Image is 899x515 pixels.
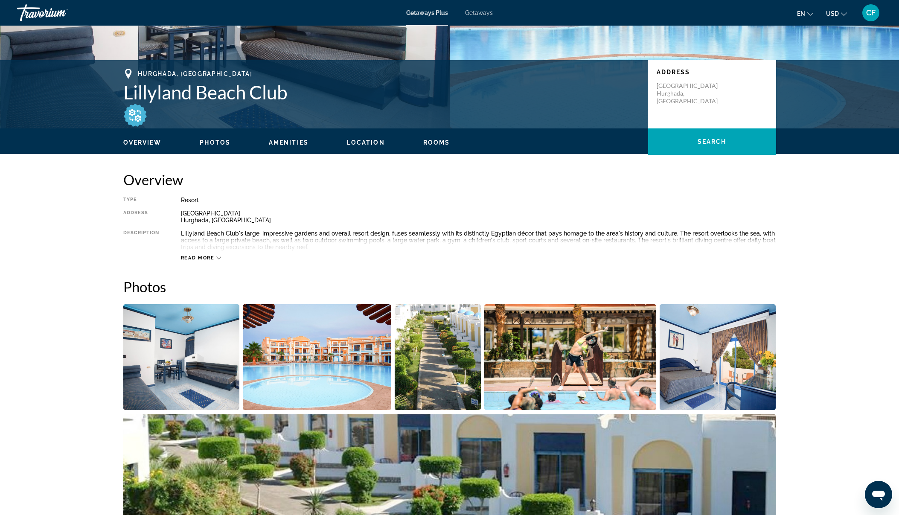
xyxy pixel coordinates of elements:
button: Open full-screen image slider [243,304,391,410]
button: Amenities [269,139,308,146]
div: Description [123,230,160,250]
a: Getaways [465,9,493,16]
h2: Overview [123,171,776,188]
button: Open full-screen image slider [123,304,240,410]
span: Read more [181,255,215,261]
span: en [797,10,805,17]
iframe: Button to launch messaging window [865,481,892,508]
h2: Photos [123,278,776,295]
button: Open full-screen image slider [395,304,481,410]
div: [GEOGRAPHIC_DATA] Hurghada, [GEOGRAPHIC_DATA] [181,210,776,224]
button: Overview [123,139,162,146]
img: weeks_O.png [123,103,147,127]
span: Search [698,138,727,145]
button: Rooms [423,139,450,146]
button: Change currency [826,7,847,20]
button: Location [347,139,385,146]
p: [GEOGRAPHIC_DATA] Hurghada, [GEOGRAPHIC_DATA] [657,82,725,105]
button: Open full-screen image slider [660,304,776,410]
button: Change language [797,7,813,20]
h1: Lillyland Beach Club [123,81,640,103]
button: Read more [181,255,221,261]
div: Resort [181,197,776,204]
button: User Menu [860,4,882,22]
p: Address [657,69,768,76]
button: Photos [200,139,230,146]
button: Open full-screen image slider [484,304,656,410]
a: Getaways Plus [406,9,448,16]
span: USD [826,10,839,17]
span: CF [866,9,876,17]
div: Address [123,210,160,224]
div: Type [123,197,160,204]
div: Lillyland Beach Club's large, impressive gardens and overall resort design, fuses seamlessly with... [181,230,776,250]
span: Hurghada, [GEOGRAPHIC_DATA] [138,70,253,77]
button: Search [648,128,776,155]
a: Travorium [17,2,102,24]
